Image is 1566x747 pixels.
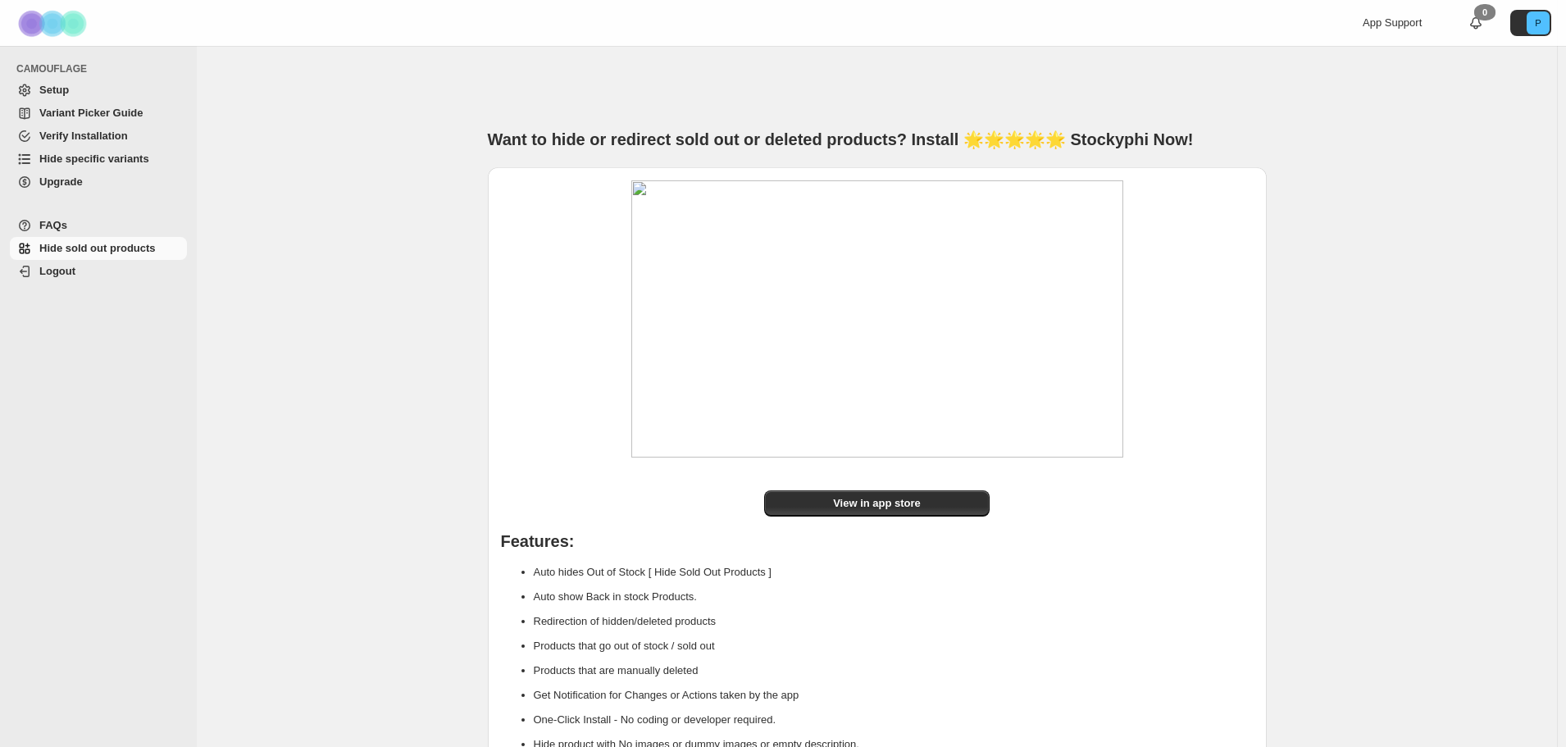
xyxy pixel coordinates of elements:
span: Avatar with initials P [1527,11,1550,34]
a: Setup [10,79,187,102]
img: Camouflage [13,1,95,46]
a: Hide specific variants [10,148,187,171]
a: View in app store [764,490,990,517]
h1: Features: [501,533,1254,549]
a: Logout [10,260,187,283]
li: Get Notification for Changes or Actions taken by the app [534,683,1254,708]
li: Auto show Back in stock Products. [534,585,1254,609]
span: Hide specific variants [39,153,149,165]
li: One-Click Install - No coding or developer required. [534,708,1254,732]
li: Products that are manually deleted [534,658,1254,683]
span: App Support [1363,16,1422,29]
a: Hide sold out products [10,237,187,260]
a: Verify Installation [10,125,187,148]
text: P [1535,18,1541,28]
img: image [631,180,1123,458]
button: Avatar with initials P [1510,10,1551,36]
span: Setup [39,84,69,96]
a: Variant Picker Guide [10,102,187,125]
h1: Want to hide or redirect sold out or deleted products? Install 🌟🌟🌟🌟🌟 Stockyphi Now! [488,128,1267,151]
span: CAMOUFLAGE [16,62,189,75]
a: FAQs [10,214,187,237]
li: Auto hides Out of Stock [ Hide Sold Out Products ] [534,560,1254,585]
span: Variant Picker Guide [39,107,143,119]
span: Verify Installation [39,130,128,142]
div: 0 [1474,4,1495,20]
span: Hide sold out products [39,242,156,254]
span: View in app store [833,495,921,512]
a: Upgrade [10,171,187,194]
span: FAQs [39,219,67,231]
a: 0 [1468,15,1484,31]
span: Logout [39,265,75,277]
li: Products that go out of stock / sold out [534,634,1254,658]
span: Upgrade [39,175,83,188]
li: Redirection of hidden/deleted products [534,609,1254,634]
